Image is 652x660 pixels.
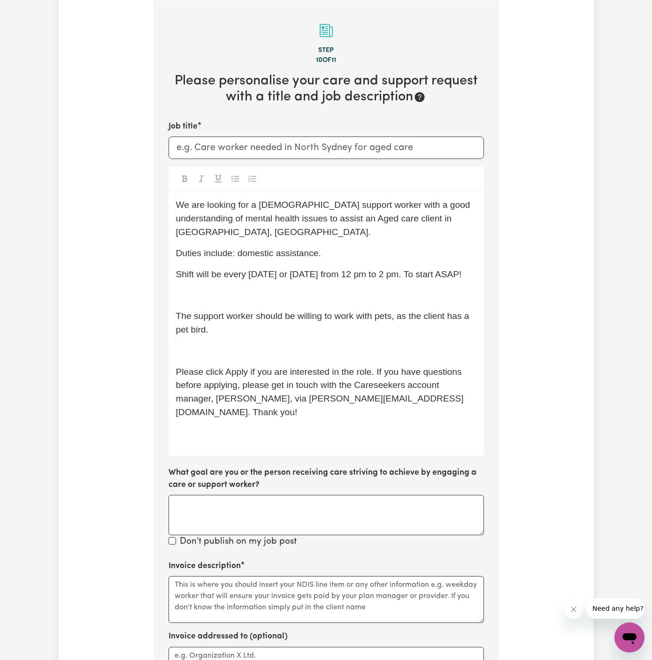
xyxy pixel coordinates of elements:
[587,598,644,619] iframe: Message from company
[176,200,473,237] span: We are looking for a [DEMOGRAPHIC_DATA] support worker with a good understanding of mental health...
[169,467,484,492] label: What goal are you or the person receiving care striving to achieve by engaging a care or support ...
[245,172,259,184] button: Toggle undefined
[169,55,484,66] div: 10 of 11
[169,630,288,643] label: Invoice addressed to (optional)
[176,367,464,417] span: Please click Apply if you are interested in the role. If you have questions before applying, plea...
[614,622,644,652] iframe: Button to launch messaging window
[169,121,198,133] label: Job title
[564,600,583,619] iframe: Close message
[229,172,242,184] button: Toggle undefined
[169,137,484,159] input: e.g. Care worker needed in North Sydney for aged care
[176,248,321,258] span: Duties include: domestic assistance.
[176,311,472,334] span: The support worker should be willing to work with pets, as the client has a pet bird.
[212,172,225,184] button: Toggle undefined
[195,172,208,184] button: Toggle undefined
[169,560,241,572] label: Invoice description
[178,172,191,184] button: Toggle undefined
[180,535,297,549] label: Don't publish on my job post
[169,46,484,56] div: Step
[169,73,484,106] h2: Please personalise your care and support request with a title and job description
[176,269,462,279] span: Shift will be every [DATE] or [DATE] from 12 pm to 2 pm. To start ASAP!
